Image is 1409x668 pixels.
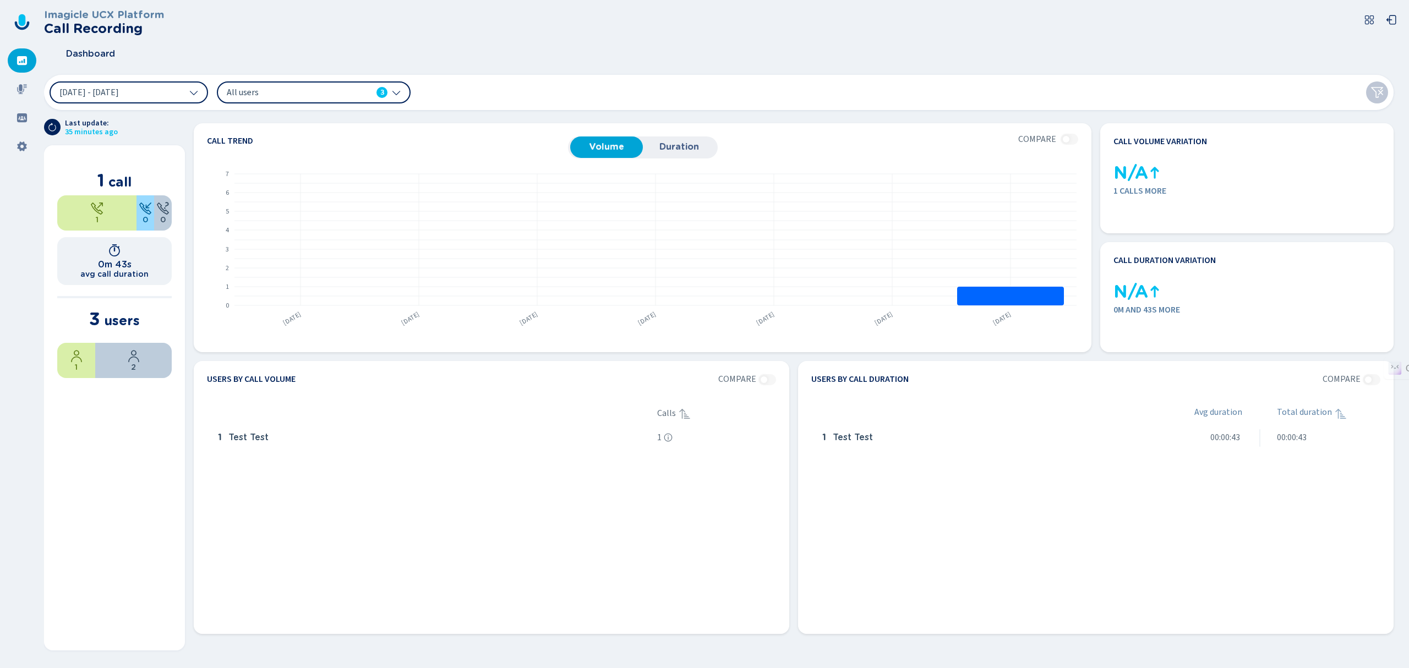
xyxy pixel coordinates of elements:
svg: chevron-down [392,88,401,97]
span: users [104,313,140,328]
span: [DATE] - [DATE] [59,88,119,97]
div: 0% [154,195,172,231]
section: No data for 16 Sep 2025 - 22 Sep 2025 [718,374,776,385]
svg: sortAscending [1334,407,1347,420]
text: [DATE] [400,309,421,327]
span: Volume [576,142,637,152]
span: Avg duration [1194,407,1242,420]
h4: Call duration variation [1113,255,1216,265]
span: 1 [657,432,662,442]
span: N/A [1113,163,1148,183]
span: Compare [718,374,756,384]
svg: groups-filled [17,112,28,123]
span: N/A [1113,282,1148,302]
div: 0 calls in the previous period, impossible to calculate the % variation [1113,164,1131,182]
div: test test [818,427,1134,449]
span: 3 [89,308,100,330]
svg: arrow-clockwise [48,123,57,132]
h4: Users by call duration [811,374,909,385]
h4: Call volume variation [1113,136,1207,146]
svg: box-arrow-left [1386,14,1397,25]
button: Duration [643,136,716,157]
text: [DATE] [281,309,303,327]
span: Compare [1323,374,1361,384]
text: 5 [226,206,229,216]
h1: 0m 43s [98,259,132,270]
span: 1 [96,215,99,224]
span: Total duration [1277,407,1332,420]
h2: avg call duration [80,270,149,278]
text: 4 [226,225,229,234]
svg: info-circle [664,433,673,442]
span: 0 [160,215,166,224]
svg: funnel-disabled [1370,86,1384,99]
span: 00:00:43 [1210,432,1240,442]
span: Dashboard [66,49,115,59]
svg: unknown-call [156,202,170,215]
span: 1 [218,432,222,442]
text: [DATE] [518,309,539,327]
text: [DATE] [991,309,1013,327]
h3: Imagicle UCX Platform [44,9,164,21]
span: Calls [657,408,676,418]
text: 3 [226,244,229,254]
div: 0% [136,195,154,231]
span: test test [228,432,269,442]
text: 2 [226,263,229,272]
text: [DATE] [755,309,776,327]
div: Total duration [1277,407,1380,420]
div: Calls [657,407,776,420]
svg: kpi-up [1148,166,1161,179]
span: call [108,174,132,190]
text: 6 [226,188,229,197]
svg: user-profile [127,349,140,363]
span: 1 [75,363,78,371]
div: Groups [8,106,36,130]
button: [DATE] - [DATE] [50,81,208,103]
div: 0 calls in the previous period, impossible to calculate the % variation [1113,283,1131,300]
h2: Call Recording [44,21,164,36]
text: [DATE] [873,309,894,327]
span: 1 calls more [1113,186,1380,196]
button: Volume [570,136,643,157]
svg: sortAscending [678,407,691,420]
text: 1 [226,282,229,291]
div: Sorted ascending, click to sort descending [1334,407,1347,420]
div: Sorted ascending, click to sort descending [678,407,691,420]
span: 0m and 43s more [1113,305,1380,315]
span: 0 [143,215,148,224]
span: 00:00:43 [1277,432,1307,442]
div: Recordings [8,77,36,101]
span: Duration [648,142,710,152]
svg: mic-fill [17,84,28,95]
section: No data for 16 Sep 2025 - 22 Sep 2025 [1323,374,1380,385]
svg: user-profile [70,349,83,363]
svg: telephone-outbound [90,202,103,215]
div: Dashboard [8,48,36,73]
h4: Users by call volume [207,374,296,385]
text: 0 [226,300,229,310]
span: Compare [1018,134,1056,144]
div: 100% [57,195,136,231]
span: All users [227,86,353,98]
text: [DATE] [636,309,658,327]
div: 66.67% [95,343,172,378]
button: Clear filters [1366,81,1388,103]
svg: timer [108,244,121,257]
span: 2 [131,363,136,371]
div: Settings [8,134,36,158]
span: Last update: [65,119,118,128]
span: 3 [380,87,384,98]
span: 1 [822,432,826,442]
svg: telephone-inbound [139,202,152,215]
svg: dashboard-filled [17,55,28,66]
h4: Call trend [207,136,568,145]
svg: kpi-up [1148,285,1161,298]
span: test test [833,432,873,442]
text: 7 [226,169,229,178]
div: 33.33% [57,343,95,378]
span: 1 [97,169,105,191]
div: test test [214,427,653,449]
span: 35 minutes ago [65,128,118,136]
